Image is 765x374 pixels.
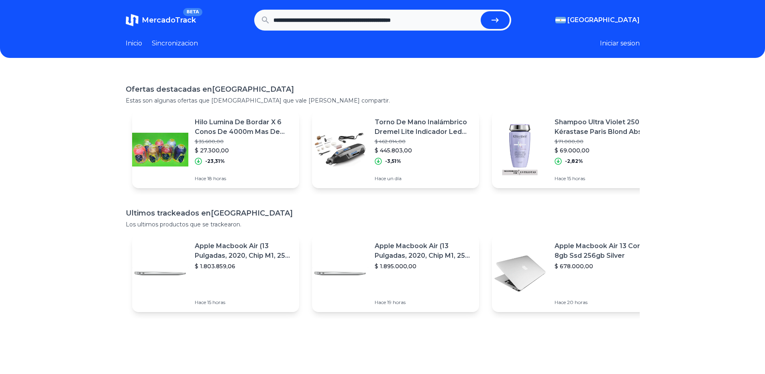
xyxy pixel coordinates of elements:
a: Inicio [126,39,142,48]
p: Hilo Lumina De Bordar X 6 Conos De 4000m Mas De 200 Colores! [195,117,293,137]
p: -2,82% [565,158,583,164]
p: Estas son algunas ofertas que [DEMOGRAPHIC_DATA] que vale [PERSON_NAME] compartir. [126,97,640,105]
img: MercadoTrack [126,14,139,27]
img: Featured image [132,121,188,178]
p: $ 27.300,00 [195,146,293,154]
img: Featured image [312,121,368,178]
h1: Ultimos trackeados en [GEOGRAPHIC_DATA] [126,208,640,219]
img: Argentina [555,17,566,23]
img: Featured image [312,245,368,302]
a: Featured imageHilo Lumina De Bordar X 6 Conos De 4000m Mas De 200 Colores!$ 35.600,00$ 27.300,00-... [132,111,299,188]
span: [GEOGRAPHIC_DATA] [567,15,640,25]
p: Apple Macbook Air (13 Pulgadas, 2020, Chip M1, 256 Gb De Ssd, 8 Gb De Ram) - Plata [375,241,473,261]
p: Hace 18 horas [195,175,293,182]
span: MercadoTrack [142,16,196,25]
img: Featured image [492,121,548,178]
p: $ 1.895.000,00 [375,262,473,270]
p: -23,31% [205,158,225,164]
p: Hace 15 horas [555,175,653,182]
a: Sincronizacion [152,39,198,48]
h1: Ofertas destacadas en [GEOGRAPHIC_DATA] [126,84,640,95]
p: $ 71.000,00 [555,138,653,145]
a: Featured imageShampoo Ultra Violet 250 Ml Kérastase Paris Blond Absolu$ 71.000,00$ 69.000,00-2,82... [492,111,659,188]
a: Featured imageApple Macbook Air (13 Pulgadas, 2020, Chip M1, 256 Gb De Ssd, 8 Gb De Ram) - Plata$... [312,235,479,312]
a: Featured imageTorno De Mano Inalámbrico Dremel Lite Indicador Led Liviano$ 462.014,00$ 445.803,00... [312,111,479,188]
p: -3,51% [385,158,401,164]
p: Apple Macbook Air 13 Core I5 8gb Ssd 256gb Silver [555,241,653,261]
p: Hace 19 horas [375,299,473,306]
button: Iniciar sesion [600,39,640,48]
button: [GEOGRAPHIC_DATA] [555,15,640,25]
p: Torno De Mano Inalámbrico Dremel Lite Indicador Led Liviano [375,117,473,137]
a: Featured imageApple Macbook Air (13 Pulgadas, 2020, Chip M1, 256 Gb De Ssd, 8 Gb De Ram) - Plata$... [132,235,299,312]
a: Featured imageApple Macbook Air 13 Core I5 8gb Ssd 256gb Silver$ 678.000,00Hace 20 horas [492,235,659,312]
a: MercadoTrackBETA [126,14,196,27]
p: Hace 15 horas [195,299,293,306]
p: $ 69.000,00 [555,146,653,154]
p: Hace 20 horas [555,299,653,306]
p: $ 35.600,00 [195,138,293,145]
p: $ 462.014,00 [375,138,473,145]
img: Featured image [132,245,188,302]
p: Apple Macbook Air (13 Pulgadas, 2020, Chip M1, 256 Gb De Ssd, 8 Gb De Ram) - Plata [195,241,293,261]
p: $ 1.803.859,06 [195,262,293,270]
p: $ 678.000,00 [555,262,653,270]
p: Hace un día [375,175,473,182]
img: Featured image [492,245,548,302]
p: Shampoo Ultra Violet 250 Ml Kérastase Paris Blond Absolu [555,117,653,137]
p: $ 445.803,00 [375,146,473,154]
p: Los ultimos productos que se trackearon. [126,220,640,228]
span: BETA [183,8,202,16]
